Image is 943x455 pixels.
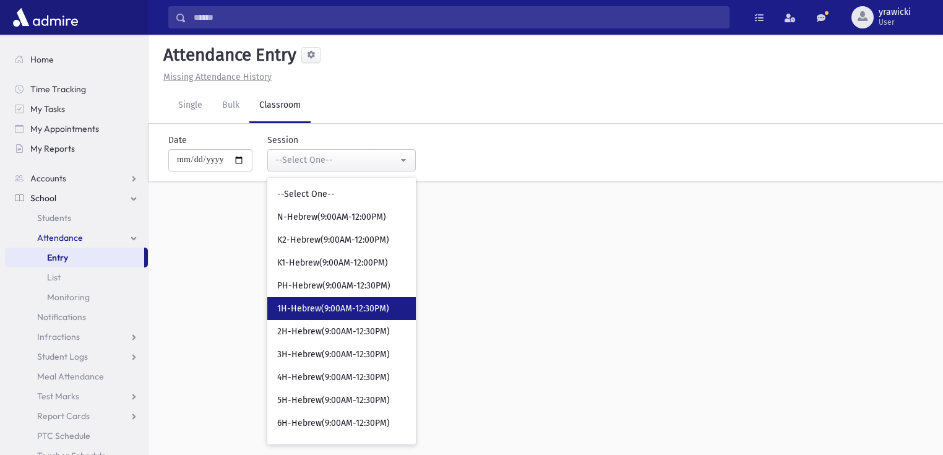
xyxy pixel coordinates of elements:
[30,54,54,65] span: Home
[277,394,390,407] span: 5H-Hebrew(9:00AM-12:30PM)
[30,143,75,154] span: My Reports
[37,232,83,243] span: Attendance
[10,5,81,30] img: AdmirePro
[37,371,104,382] span: Meal Attendance
[30,173,66,184] span: Accounts
[5,366,148,386] a: Meal Attendance
[5,267,148,287] a: List
[5,139,148,158] a: My Reports
[277,326,390,338] span: 2H-Hebrew(9:00AM-12:30PM)
[168,89,212,123] a: Single
[30,84,86,95] span: Time Tracking
[186,6,729,28] input: Search
[277,417,390,430] span: 6H-Hebrew(9:00AM-12:30PM)
[277,371,390,384] span: 4H-Hebrew(9:00AM-12:30PM)
[5,347,148,366] a: Student Logs
[158,45,296,66] h5: Attendance Entry
[5,406,148,426] a: Report Cards
[267,134,298,147] label: Session
[47,292,90,303] span: Monitoring
[267,149,416,171] button: --Select One--
[5,168,148,188] a: Accounts
[249,89,311,123] a: Classroom
[30,103,65,115] span: My Tasks
[5,307,148,327] a: Notifications
[37,351,88,362] span: Student Logs
[277,257,388,269] span: K1-Hebrew(9:00AM-12:00PM)
[5,99,148,119] a: My Tasks
[37,430,90,441] span: PTC Schedule
[879,7,911,17] span: yrawicki
[5,426,148,446] a: PTC Schedule
[5,327,148,347] a: Infractions
[163,72,272,82] u: Missing Attendance History
[277,234,389,246] span: K2-Hebrew(9:00AM-12:00PM)
[5,79,148,99] a: Time Tracking
[277,349,390,361] span: 3H-Hebrew(9:00AM-12:30PM)
[37,311,86,323] span: Notifications
[37,410,90,422] span: Report Cards
[5,248,144,267] a: Entry
[47,272,61,283] span: List
[212,89,249,123] a: Bulk
[879,17,911,27] span: User
[5,386,148,406] a: Test Marks
[277,211,386,223] span: N-Hebrew(9:00AM-12:00PM)
[5,287,148,307] a: Monitoring
[30,123,99,134] span: My Appointments
[30,193,56,204] span: School
[37,331,80,342] span: Infractions
[158,72,272,82] a: Missing Attendance History
[5,188,148,208] a: School
[275,154,398,167] div: --Select One--
[5,228,148,248] a: Attendance
[37,212,71,223] span: Students
[5,208,148,228] a: Students
[168,134,187,147] label: Date
[277,280,390,292] span: PH-Hebrew(9:00AM-12:30PM)
[5,119,148,139] a: My Appointments
[5,50,148,69] a: Home
[37,391,79,402] span: Test Marks
[47,252,68,263] span: Entry
[277,303,389,315] span: 1H-Hebrew(9:00AM-12:30PM)
[277,188,335,201] span: --Select One--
